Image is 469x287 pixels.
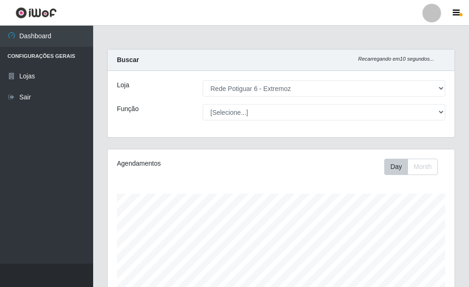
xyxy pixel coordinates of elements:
[117,56,139,63] strong: Buscar
[408,159,438,175] button: Month
[358,56,434,62] i: Recarregando em 10 segundos...
[15,7,57,19] img: CoreUI Logo
[384,159,438,175] div: First group
[384,159,445,175] div: Toolbar with button groups
[117,104,139,114] label: Função
[117,80,129,90] label: Loja
[384,159,408,175] button: Day
[117,159,245,168] div: Agendamentos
